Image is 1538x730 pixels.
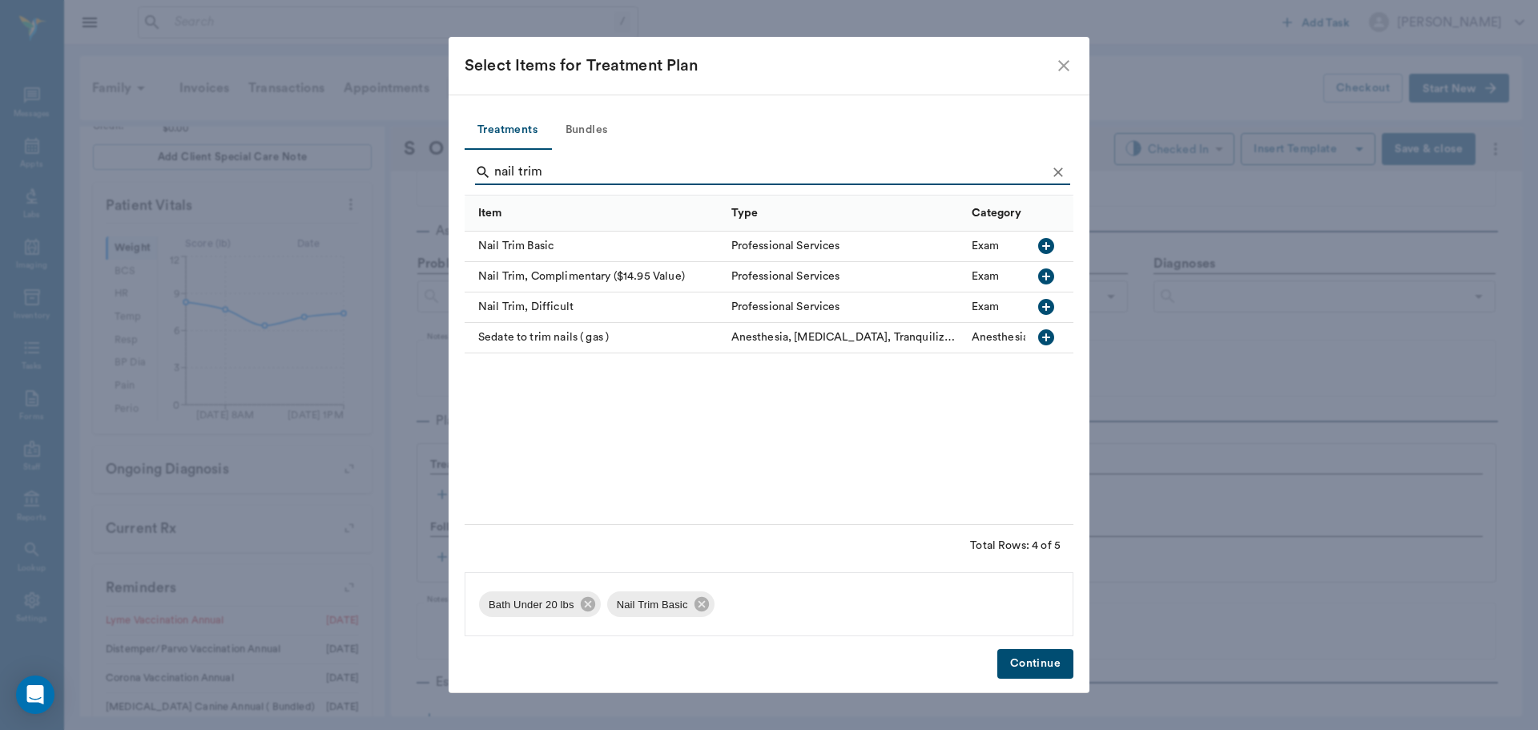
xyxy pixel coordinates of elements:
[465,53,1054,79] div: Select Items for Treatment Plan
[607,591,715,617] div: Nail Trim Basic
[972,329,1196,345] div: Anesthesia, Sedatives, Tranquilizers
[475,159,1070,188] div: Search
[479,591,601,617] div: Bath Under 20 lbs
[964,195,1204,231] div: Category
[731,329,956,345] div: Anesthesia, Sedatives, Tranquilizers
[972,238,1000,254] div: Exam
[972,268,1000,284] div: Exam
[479,597,584,613] span: Bath Under 20 lbs
[1054,56,1073,75] button: close
[731,191,759,236] div: Type
[970,538,1061,554] div: Total Rows: 4 of 5
[972,299,1000,315] div: Exam
[465,232,723,262] div: Nail Trim Basic
[607,597,698,613] span: Nail Trim Basic
[731,238,840,254] div: Professional Services
[731,268,840,284] div: Professional Services
[465,111,550,150] button: Treatments
[550,111,622,150] button: Bundles
[494,159,1046,185] input: Find a treatment
[465,262,723,292] div: Nail Trim, Complimentary ($14.95 Value)
[465,292,723,323] div: Nail Trim, Difficult
[723,195,964,231] div: Type
[16,676,54,714] div: Open Intercom Messenger
[1046,160,1070,184] button: Clear
[972,191,1021,236] div: Category
[465,195,723,231] div: Item
[465,323,723,353] div: Sedate to trim nails ( gas )
[731,299,840,315] div: Professional Services
[478,191,502,236] div: Item
[997,649,1073,679] button: Continue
